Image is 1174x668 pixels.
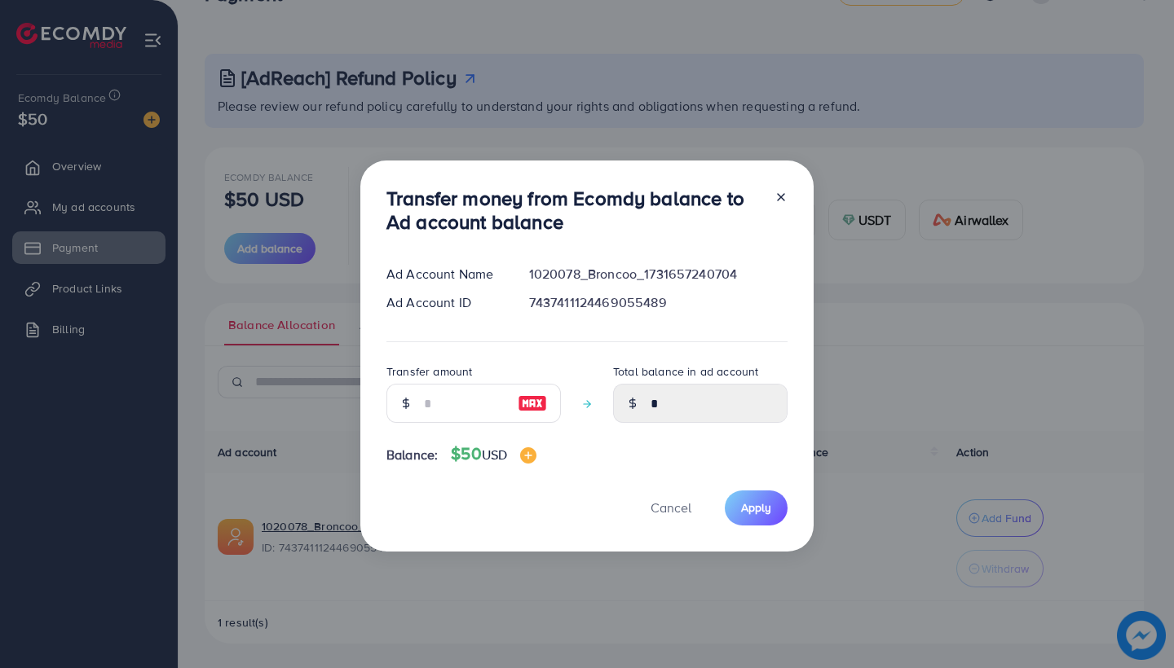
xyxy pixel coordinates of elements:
span: Balance: [386,446,438,464]
div: Ad Account Name [373,265,516,283]
label: Transfer amount [386,363,472,380]
span: Cancel [651,499,691,516]
div: 1020078_Broncoo_1731657240704 [516,265,801,283]
div: 7437411124469055489 [516,293,801,312]
div: Ad Account ID [373,293,516,312]
h3: Transfer money from Ecomdy balance to Ad account balance [386,187,761,234]
label: Total balance in ad account [613,363,758,380]
button: Apply [725,490,788,525]
img: image [520,447,536,464]
span: Apply [741,499,771,516]
h4: $50 [451,444,536,464]
img: image [518,393,547,413]
button: Cancel [630,490,712,525]
span: USD [482,446,507,464]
